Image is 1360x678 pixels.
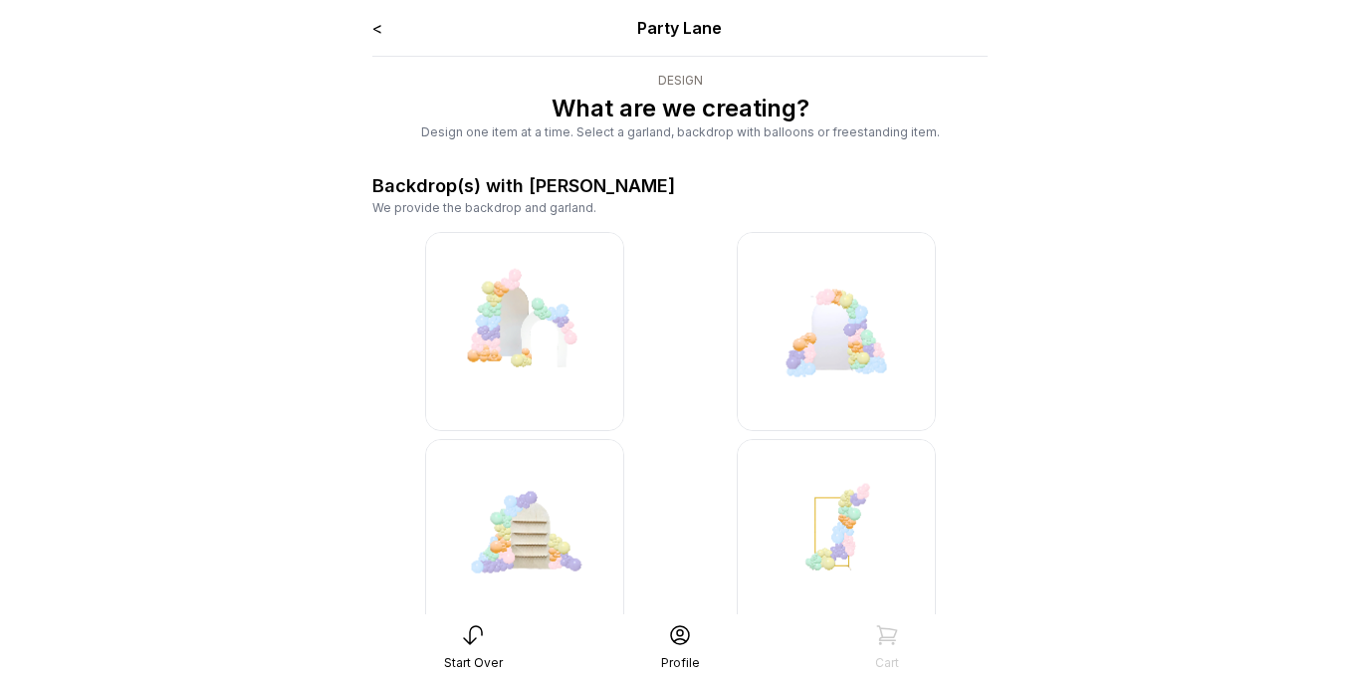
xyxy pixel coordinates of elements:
[372,124,988,140] div: Design one item at a time. Select a garland, backdrop with balloons or freestanding item.
[661,655,700,671] div: Profile
[372,200,988,216] div: We provide the backdrop and garland.
[425,232,624,431] img: -
[372,93,988,124] p: What are we creating?
[372,172,675,200] div: Backdrop(s) with [PERSON_NAME]
[737,439,936,638] img: -
[372,73,988,89] div: Design
[372,18,382,38] a: <
[444,655,503,671] div: Start Over
[875,655,899,671] div: Cart
[737,232,936,431] img: -
[496,16,865,40] div: Party Lane
[425,439,624,638] img: -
